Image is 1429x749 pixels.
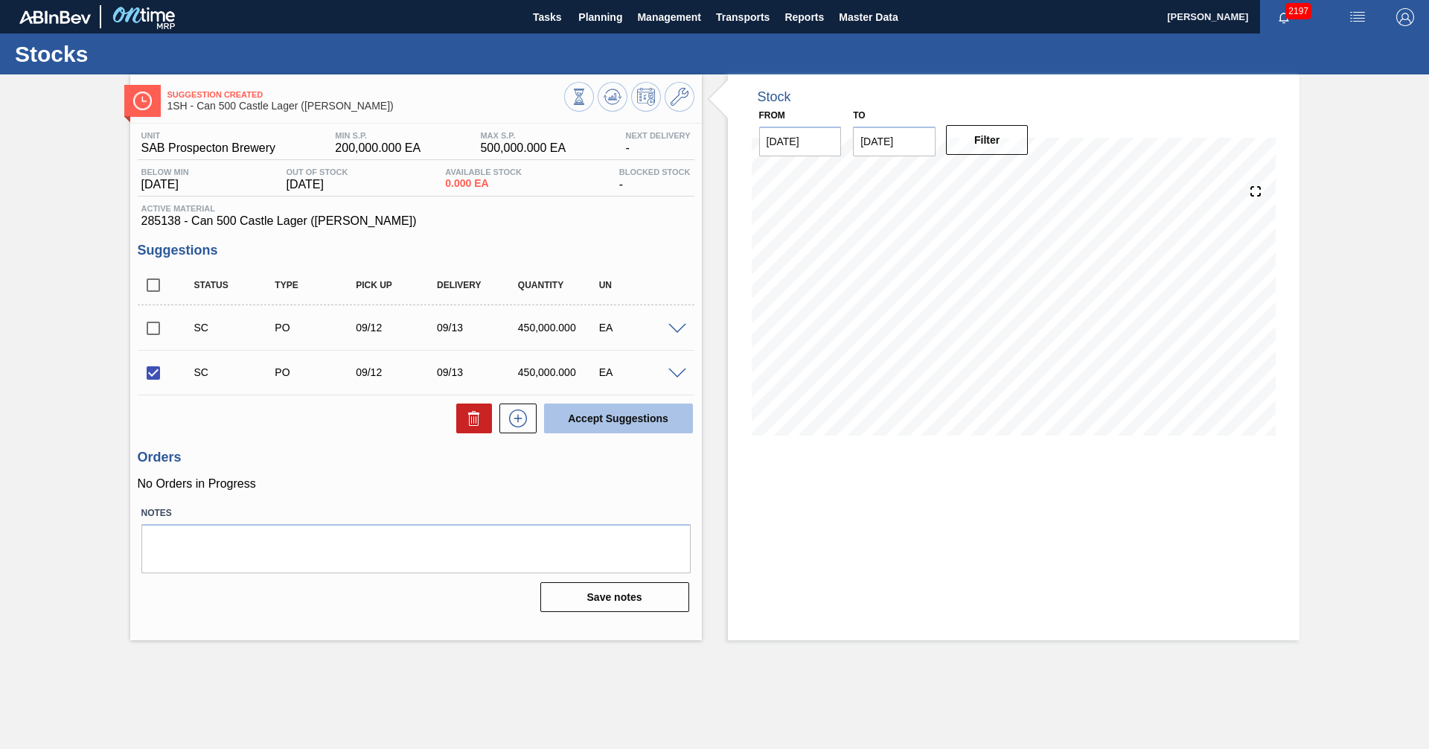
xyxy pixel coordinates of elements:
[167,101,564,112] span: 1SH - Can 500 Castle Lager (Charles)
[352,322,442,334] div: 09/12/2025
[141,214,691,228] span: 285138 - Can 500 Castle Lager ([PERSON_NAME])
[758,89,791,105] div: Stock
[621,131,694,155] div: -
[839,8,898,26] span: Master Data
[1260,7,1308,28] button: Notifications
[335,141,421,155] span: 200,000.000 EA
[138,450,694,465] h3: Orders
[598,82,627,112] button: Update Chart
[716,8,770,26] span: Transports
[445,168,522,176] span: Available Stock
[946,125,1029,155] button: Filter
[433,280,523,290] div: Delivery
[449,404,492,433] div: Delete Suggestions
[133,92,152,110] img: Ícone
[352,366,442,378] div: 09/12/2025
[141,503,691,524] label: Notes
[433,322,523,334] div: 09/13/2025
[853,110,865,121] label: to
[595,280,685,290] div: UN
[335,131,421,140] span: MIN S.P.
[1285,3,1311,19] span: 2197
[141,168,189,176] span: Below Min
[138,477,694,491] p: No Orders in Progress
[514,280,604,290] div: Quantity
[625,131,690,140] span: Next Delivery
[19,10,91,24] img: TNhmsLtSVTkK8tSr43FrP2fwEKptu5GPRR3wAAAABJRU5ErkJggg==
[637,8,701,26] span: Management
[271,280,361,290] div: Type
[619,168,691,176] span: Blocked Stock
[595,366,685,378] div: EA
[759,127,842,156] input: mm/dd/yyyy
[287,168,348,176] span: Out Of Stock
[287,178,348,191] span: [DATE]
[141,204,691,213] span: Active Material
[167,90,564,99] span: Suggestion Created
[853,127,936,156] input: mm/dd/yyyy
[480,141,566,155] span: 500,000.000 EA
[445,178,522,189] span: 0.000 EA
[271,366,361,378] div: Purchase order
[531,8,563,26] span: Tasks
[492,404,537,433] div: New suggestion
[665,82,694,112] button: Go to Master Data / General
[141,141,276,155] span: SAB Prospecton Brewery
[514,366,604,378] div: 450,000.000
[595,322,685,334] div: EA
[433,366,523,378] div: 09/13/2025
[141,178,189,191] span: [DATE]
[759,110,785,121] label: From
[141,131,276,140] span: Unit
[537,402,694,435] div: Accept Suggestions
[271,322,361,334] div: Purchase order
[15,45,279,63] h1: Stocks
[784,8,824,26] span: Reports
[578,8,622,26] span: Planning
[191,322,281,334] div: Suggestion Created
[191,280,281,290] div: Status
[138,243,694,258] h3: Suggestions
[1349,8,1366,26] img: userActions
[480,131,566,140] span: MAX S.P.
[540,582,689,612] button: Save notes
[564,82,594,112] button: Stocks Overview
[514,322,604,334] div: 450,000.000
[631,82,661,112] button: Schedule Inventory
[544,404,693,433] button: Accept Suggestions
[352,280,442,290] div: Pick up
[616,168,694,191] div: -
[191,366,281,378] div: Suggestion Created
[1396,8,1414,26] img: Logout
